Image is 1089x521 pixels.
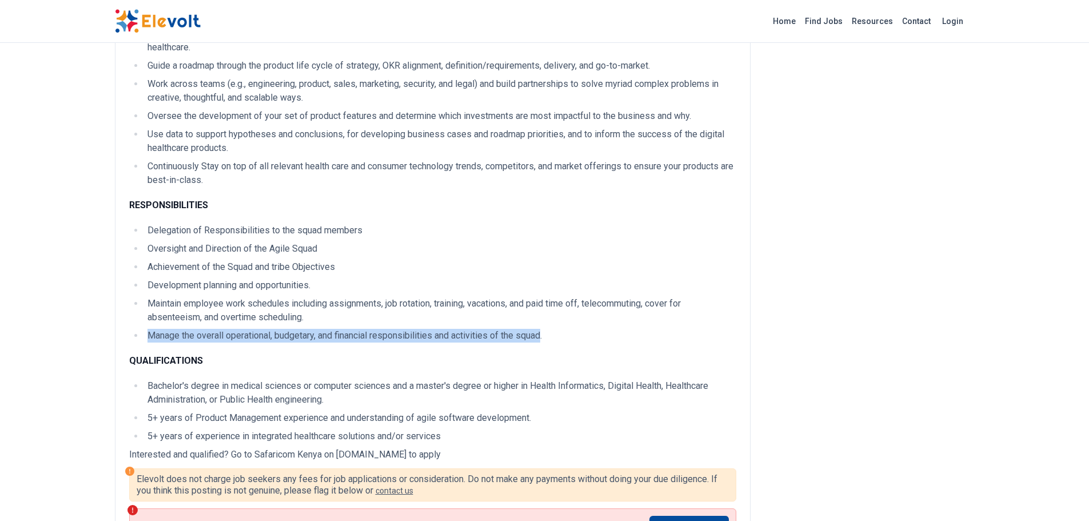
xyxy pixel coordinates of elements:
[376,486,413,495] a: contact us
[129,200,208,210] strong: RESPONSIBILITIES
[1032,466,1089,521] iframe: Chat Widget
[144,128,736,155] li: Use data to support hypotheses and conclusions, for developing business cases and roadmap priorit...
[144,279,736,292] li: Development planning and opportunities.
[144,224,736,237] li: Delegation of Responsibilities to the squad members
[137,474,729,496] p: Elevolt does not charge job seekers any fees for job applications or consideration. Do not make a...
[144,242,736,256] li: Oversight and Direction of the Agile Squad
[144,260,736,274] li: Achievement of the Squad and tribe Objectives
[144,160,736,187] li: Continuously Stay on top of all relevant health care and consumer technology trends, competitors,...
[144,77,736,105] li: Work across teams (e.g., engineering, product, sales, marketing, security, and legal) and build p...
[768,12,800,30] a: Home
[935,10,970,33] a: Login
[144,297,736,324] li: Maintain employee work schedules including assignments, job rotation, training, vacations, and pa...
[129,448,736,462] p: Interested and qualified? Go to Safaricom Kenya on [DOMAIN_NAME] to apply
[144,411,736,425] li: 5+ years of Product Management experience and understanding of agile software development.
[144,329,736,343] li: Manage the overall operational, budgetary, and financial responsibilities and activities of the s...
[144,379,736,407] li: Bachelor's degree in medical sciences or computer sciences and a master's degree or higher in Hea...
[800,12,847,30] a: Find Jobs
[144,429,736,443] li: 5+ years of experience in integrated healthcare solutions and/or services
[897,12,935,30] a: Contact
[115,9,201,33] img: Elevolt
[144,109,736,123] li: Oversee the development of your set of product features and determine which investments are most ...
[847,12,897,30] a: Resources
[144,59,736,73] li: Guide a roadmap through the product life cycle of strategy, OKR alignment, definition/requirement...
[129,355,203,366] strong: QUALIFICATIONS
[769,166,975,326] iframe: Advertisement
